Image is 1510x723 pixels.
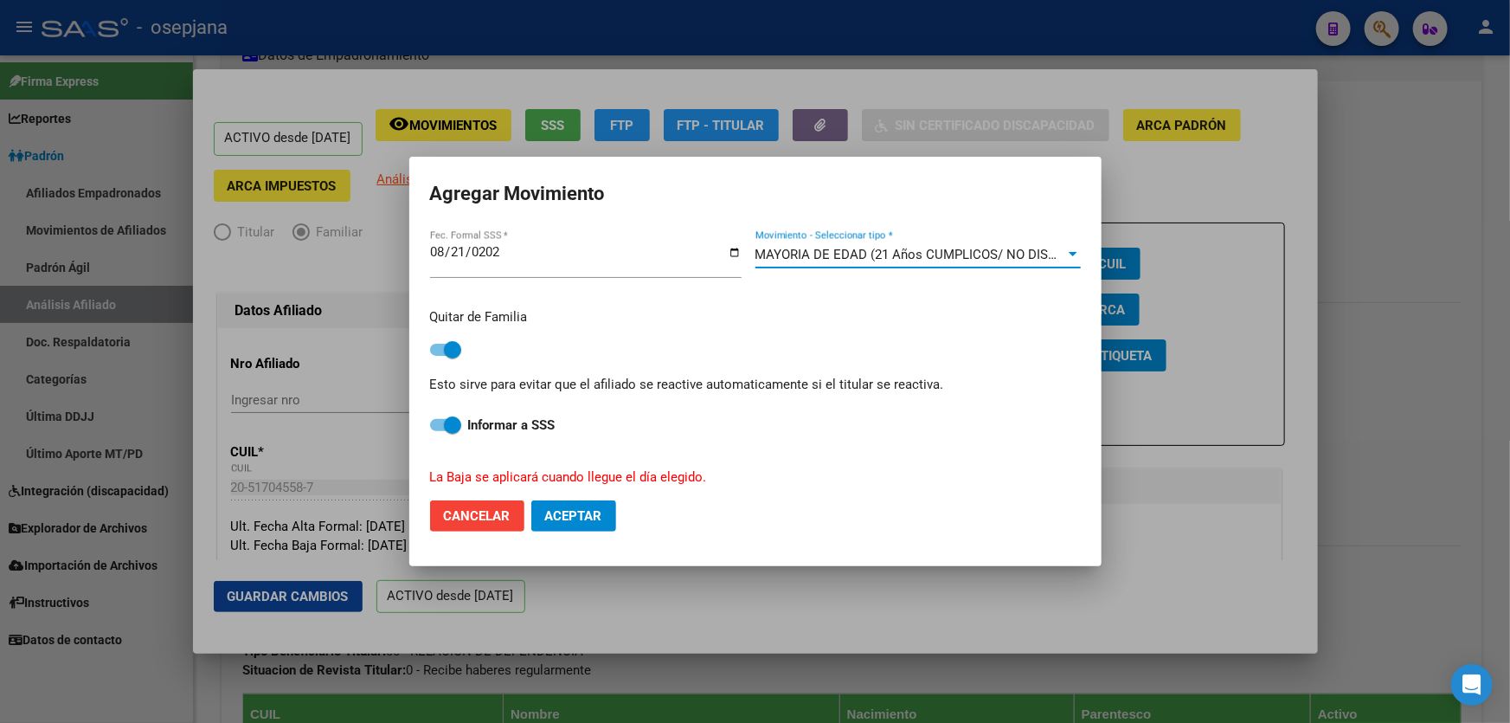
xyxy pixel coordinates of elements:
[444,508,511,524] span: Cancelar
[430,307,1081,327] p: Quitar de Familia
[430,375,1081,395] p: Esto sirve para evitar que el afiliado se reactive automaticamente si el titular se reactiva.
[531,500,616,532] button: Aceptar
[430,468,1060,487] p: La Baja se aplicará cuando llegue el día elegido.
[755,247,1070,262] span: MAYORIA DE EDAD (21 Años CUMPLICOS/ NO DISCA)
[430,500,524,532] button: Cancelar
[430,178,1081,210] h2: Agregar Movimiento
[1451,664,1493,706] div: Open Intercom Messenger
[468,417,556,433] strong: Informar a SSS
[545,508,602,524] span: Aceptar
